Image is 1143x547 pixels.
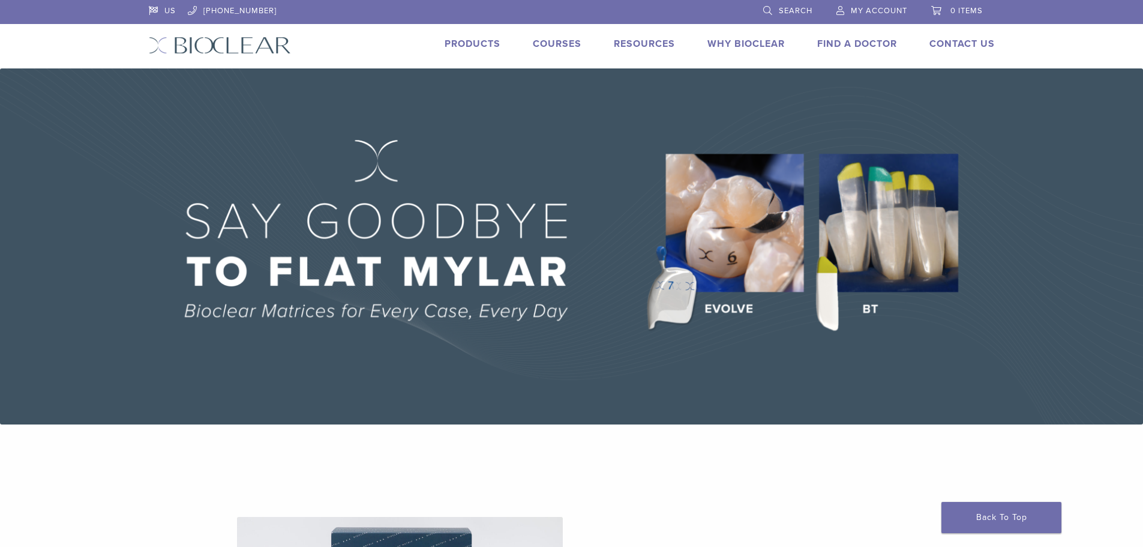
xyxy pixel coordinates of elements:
[533,38,581,50] a: Courses
[779,6,812,16] span: Search
[950,6,983,16] span: 0 items
[149,37,291,54] img: Bioclear
[614,38,675,50] a: Resources
[851,6,907,16] span: My Account
[707,38,785,50] a: Why Bioclear
[929,38,995,50] a: Contact Us
[941,502,1061,533] a: Back To Top
[445,38,500,50] a: Products
[817,38,897,50] a: Find A Doctor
